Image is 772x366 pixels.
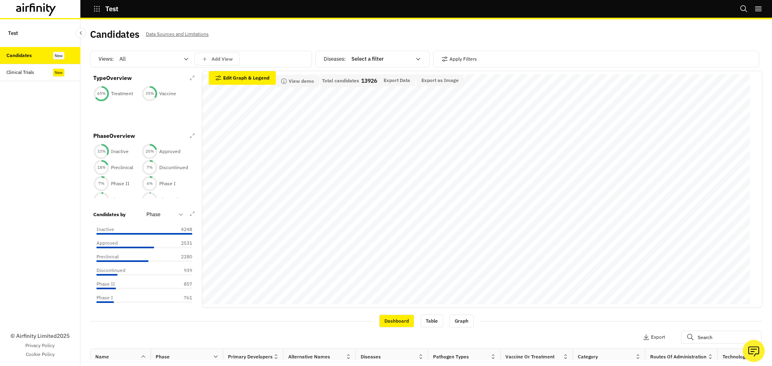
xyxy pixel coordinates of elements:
[93,180,109,186] div: 7 %
[361,353,381,360] div: Diseases
[96,226,114,233] p: Inactive
[159,90,176,97] p: Vaccine
[421,315,443,327] div: Table
[740,2,748,16] button: Search
[111,164,133,171] p: Preclinical
[25,342,55,349] a: Privacy Policy
[105,5,118,12] p: Test
[159,180,176,187] p: Phase I
[159,164,188,171] p: Discontinued
[723,353,760,360] div: Technology Type
[159,196,182,203] p: Phase I/II
[172,267,192,274] p: 939
[93,148,109,154] div: 33 %
[172,239,192,247] p: 2531
[95,353,109,360] div: Name
[194,53,240,65] button: save changes
[209,71,276,85] button: Edit Graph & Legend
[6,69,34,76] div: Clinical Trials
[111,148,129,155] p: Inactive
[6,52,32,59] div: Candidates
[76,28,86,38] button: Close Sidebar
[26,351,55,358] a: Cookie Policy
[651,334,665,340] p: Export
[159,148,181,155] p: Approved
[111,196,131,203] p: Phase III
[96,239,118,247] p: Approved
[650,353,706,360] div: Routes of Administration
[93,132,135,140] p: Phase Overview
[142,196,158,202] div: 2 %
[142,180,158,186] div: 6 %
[450,315,474,327] div: Graph
[93,196,109,202] div: 4 %
[172,226,192,233] p: 4248
[172,294,192,301] p: 761
[93,211,125,218] p: Candidates by
[93,164,109,170] div: 18 %
[276,75,319,87] button: View demo
[10,332,70,340] p: © Airfinity Limited 2025
[172,280,192,288] p: 857
[93,74,132,82] p: Type Overview
[96,294,113,301] p: Phase I
[142,148,158,154] div: 20 %
[90,29,140,40] h2: Candidates
[505,353,554,360] div: Vaccine or Treatment
[433,353,469,360] div: Pathogen Types
[53,52,64,59] div: New
[53,69,64,76] div: New
[743,340,765,362] button: Ask our analysts
[93,2,118,16] button: Test
[111,90,133,97] p: Treatment
[96,280,115,288] p: Phase II
[379,315,414,327] div: Dashboard
[288,353,330,360] div: Alternative Names
[578,353,598,360] div: Category
[93,91,109,96] div: 65 %
[99,53,240,65] div: Views:
[146,30,209,39] p: Data Sources and Limitations
[643,331,665,344] button: Export
[379,74,415,86] button: Export Data
[417,74,464,86] button: Export as Image
[96,253,119,260] p: Preclinical
[681,331,762,344] input: Search
[142,164,158,170] div: 7 %
[211,56,233,62] p: Add View
[172,253,192,260] p: 2280
[361,78,377,84] p: 13926
[111,180,129,187] p: Phase II
[322,78,359,84] p: Total candidates
[156,353,170,360] div: Phase
[441,53,477,65] button: Apply Filters
[324,53,426,65] div: Diseases :
[228,353,273,360] div: Primary Developers
[8,26,18,41] p: Test
[96,267,125,274] p: Discontinued
[142,91,158,96] div: 35 %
